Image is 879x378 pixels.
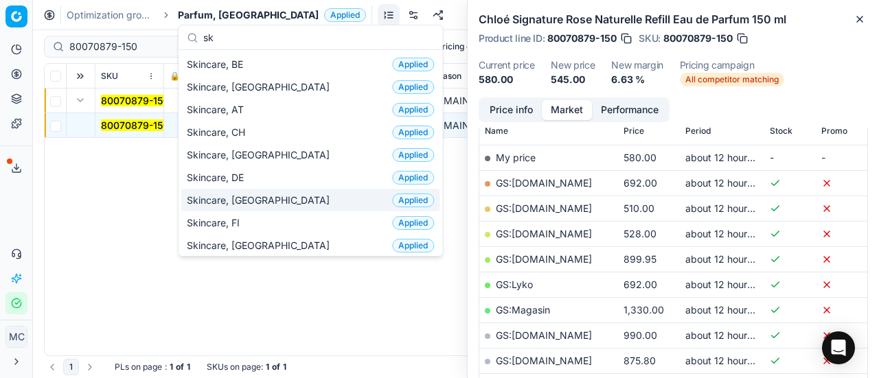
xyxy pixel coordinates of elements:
dd: 545.00 [551,73,595,86]
span: 80070879-150 [663,32,733,45]
span: Applied [392,126,434,139]
span: SKU : [639,34,661,43]
dt: Current price [479,60,534,70]
a: GS:Lyko [496,279,533,290]
button: Expand all [72,68,89,84]
dd: 6.63 % [611,73,663,86]
div: Open Intercom Messenger [822,331,855,364]
span: Skincare, FI [187,216,245,230]
button: Expand [72,92,89,108]
button: Go to next page [82,359,98,375]
span: 528.00 [624,228,657,239]
span: about 12 hours ago [685,304,772,316]
span: Period [685,126,711,137]
dt: Pricing campaign [680,60,784,70]
strong: 1 [266,362,269,373]
h2: Chloé Signature Rose Naturelle Refill Eau de Parfum 150 ml [479,11,868,27]
span: 510.00 [624,202,654,214]
div: GS:[DOMAIN_NAME] [410,119,494,132]
button: 1 [63,359,79,375]
a: GS:[DOMAIN_NAME] [496,355,592,366]
span: MC [6,327,27,347]
span: Applied [392,103,434,117]
span: Product line ID : [479,34,545,43]
div: GS:[DOMAIN_NAME] [410,94,494,108]
span: 990.00 [624,329,657,341]
input: Search groups... [203,24,434,51]
span: 899.95 [624,253,657,265]
span: Name [485,126,508,137]
a: GS:[DOMAIN_NAME] [496,253,592,265]
a: GS:[DOMAIN_NAME] [496,202,592,214]
span: My price [496,152,536,163]
span: Skincare, CH [187,126,251,139]
span: Parfum, [GEOGRAPHIC_DATA]Applied [178,8,366,22]
span: Parfum, [GEOGRAPHIC_DATA] [178,8,319,22]
span: Applied [392,148,434,162]
td: - [764,145,816,170]
span: about 12 hours ago [685,329,772,341]
nav: pagination [44,359,98,375]
span: Applied [392,58,434,71]
a: GS:Magasin [496,304,550,316]
a: GS:[DOMAIN_NAME] [496,228,592,239]
span: 1,330.00 [624,304,664,316]
span: All competitor matching [680,73,784,86]
a: Optimization groups [67,8,155,22]
span: Skincare, BE [187,58,249,71]
span: about 12 hours ago [685,202,772,214]
strong: 1 [283,362,286,373]
mark: 80070879-150 [101,95,169,106]
strong: 1 [170,362,173,373]
button: MC [5,326,27,348]
span: 692.00 [624,177,657,189]
span: about 12 hours ago [685,355,772,366]
span: Skincare, [GEOGRAPHIC_DATA] [187,148,335,162]
span: Skincare, AT [187,103,249,117]
td: - [816,145,867,170]
span: about 12 hours ago [685,177,772,189]
strong: 1 [187,362,190,373]
span: 692.00 [624,279,657,290]
span: 80070879-150 [547,32,617,45]
div: : [115,362,190,373]
span: Applied [392,171,434,185]
button: Go to previous page [44,359,60,375]
span: Applied [392,216,434,230]
a: GS:[DOMAIN_NAME] [496,177,592,189]
span: Applied [324,8,366,22]
span: about 12 hours ago [685,279,772,290]
dd: 580.00 [479,73,534,86]
a: GS:[DOMAIN_NAME] [496,329,592,341]
button: Price info [481,100,542,120]
span: Applied [392,239,434,252]
span: Skincare, [GEOGRAPHIC_DATA] [187,80,335,94]
span: about 12 hours ago [685,253,772,265]
input: Search by SKU or title [69,40,220,54]
span: PLs on page [115,362,162,373]
nav: breadcrumb [67,8,366,22]
button: Performance [592,100,667,120]
strong: of [176,362,184,373]
span: Price [624,126,644,137]
span: Skincare, DE [187,171,249,185]
button: Market [542,100,592,120]
span: Promo [821,126,847,137]
dt: New margin [611,60,663,70]
span: 580.00 [624,152,657,163]
strong: of [272,362,280,373]
div: Suggestions [179,50,442,256]
span: Skincare, [GEOGRAPHIC_DATA] [187,239,335,252]
span: about 12 hours ago [685,228,772,239]
span: SKUs on page : [207,362,263,373]
mark: 80070879-150 [101,119,169,131]
span: Stock [770,126,792,137]
span: 875.80 [624,355,656,366]
button: 80070879-150 [101,119,169,132]
span: Applied [392,80,434,94]
dt: New price [551,60,595,70]
span: Skincare, [GEOGRAPHIC_DATA] [187,193,335,207]
button: 80070879-150 [101,94,169,108]
span: Applied [392,193,434,207]
span: SKU [101,71,118,82]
